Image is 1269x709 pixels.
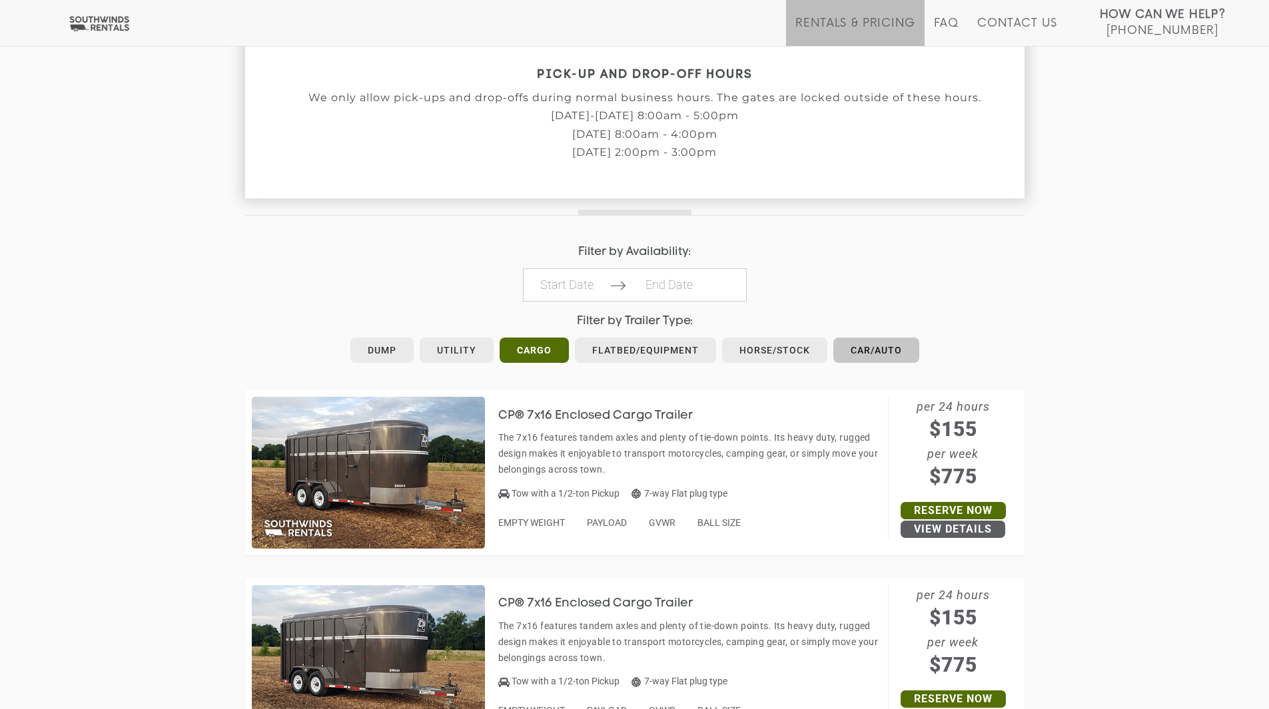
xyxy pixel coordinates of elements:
[245,92,1045,104] p: We only allow pick-ups and drop-offs during normal business hours. The gates are locked outside o...
[722,338,827,363] a: Horse/Stock
[632,488,727,499] span: 7-way Flat plug type
[901,502,1006,519] a: Reserve Now
[587,517,627,528] span: PAYLOAD
[512,488,620,499] span: Tow with a 1/2-ton Pickup
[500,338,569,363] a: Cargo
[537,69,753,81] strong: PICK-UP AND DROP-OFF HOURS
[350,338,414,363] a: Dump
[901,690,1006,708] a: Reserve Now
[1106,24,1218,37] span: [PHONE_NUMBER]
[252,397,485,549] img: SW044 - CP 7x16 Enclosed Cargo Trailer
[901,521,1005,538] a: View Details
[498,409,713,420] a: CP® 7x16 Enclosed Cargo Trailer
[889,585,1018,680] span: per 24 hours per week
[245,128,1045,140] p: [DATE] 8:00am - 4:00pm
[833,338,919,363] a: Car/Auto
[889,461,1018,491] span: $775
[245,110,1045,122] p: [DATE]-[DATE] 8:00am - 5:00pm
[245,146,1045,158] p: [DATE] 2:00pm - 3:00pm
[245,315,1025,328] h4: Filter by Trailer Type:
[498,517,565,528] span: EMPTY WEIGHT
[498,598,713,608] a: CP® 7x16 Enclosed Cargo Trailer
[1100,8,1226,21] strong: How Can We Help?
[649,517,675,528] span: GVWR
[498,618,881,666] p: The 7x16 features tandem axles and plenty of tie-down points. Its heavy duty, rugged design makes...
[498,409,713,423] h3: CP® 7x16 Enclosed Cargo Trailer
[245,246,1025,258] h4: Filter by Availability:
[575,338,716,363] a: Flatbed/Equipment
[67,15,132,32] img: Southwinds Rentals Logo
[697,517,741,528] span: BALL SIZE
[1100,7,1226,36] a: How Can We Help? [PHONE_NUMBER]
[420,338,494,363] a: Utility
[889,602,1018,632] span: $155
[498,429,881,477] p: The 7x16 features tandem axles and plenty of tie-down points. Its heavy duty, rugged design makes...
[934,17,959,46] a: FAQ
[889,397,1018,491] span: per 24 hours per week
[889,414,1018,444] span: $155
[512,676,620,686] span: Tow with a 1/2-ton Pickup
[498,597,713,610] h3: CP® 7x16 Enclosed Cargo Trailer
[795,17,915,46] a: Rentals & Pricing
[632,676,727,686] span: 7-way Flat plug type
[977,17,1057,46] a: Contact Us
[889,650,1018,680] span: $775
